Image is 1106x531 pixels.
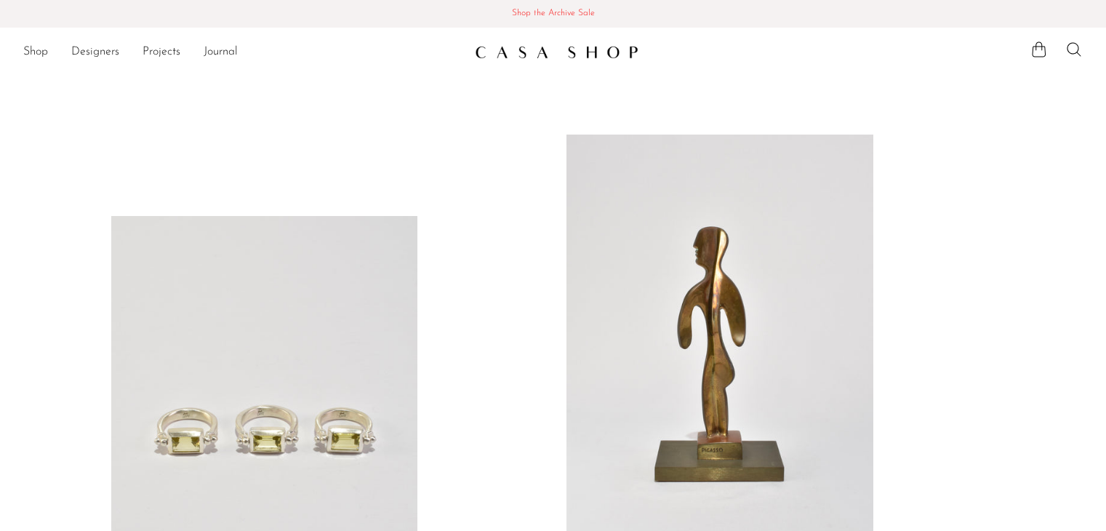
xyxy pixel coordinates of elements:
a: Projects [143,43,180,62]
ul: NEW HEADER MENU [23,40,463,65]
span: Shop the Archive Sale [12,6,1094,22]
a: Shop [23,43,48,62]
nav: Desktop navigation [23,40,463,65]
a: Journal [204,43,238,62]
a: Designers [71,43,119,62]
